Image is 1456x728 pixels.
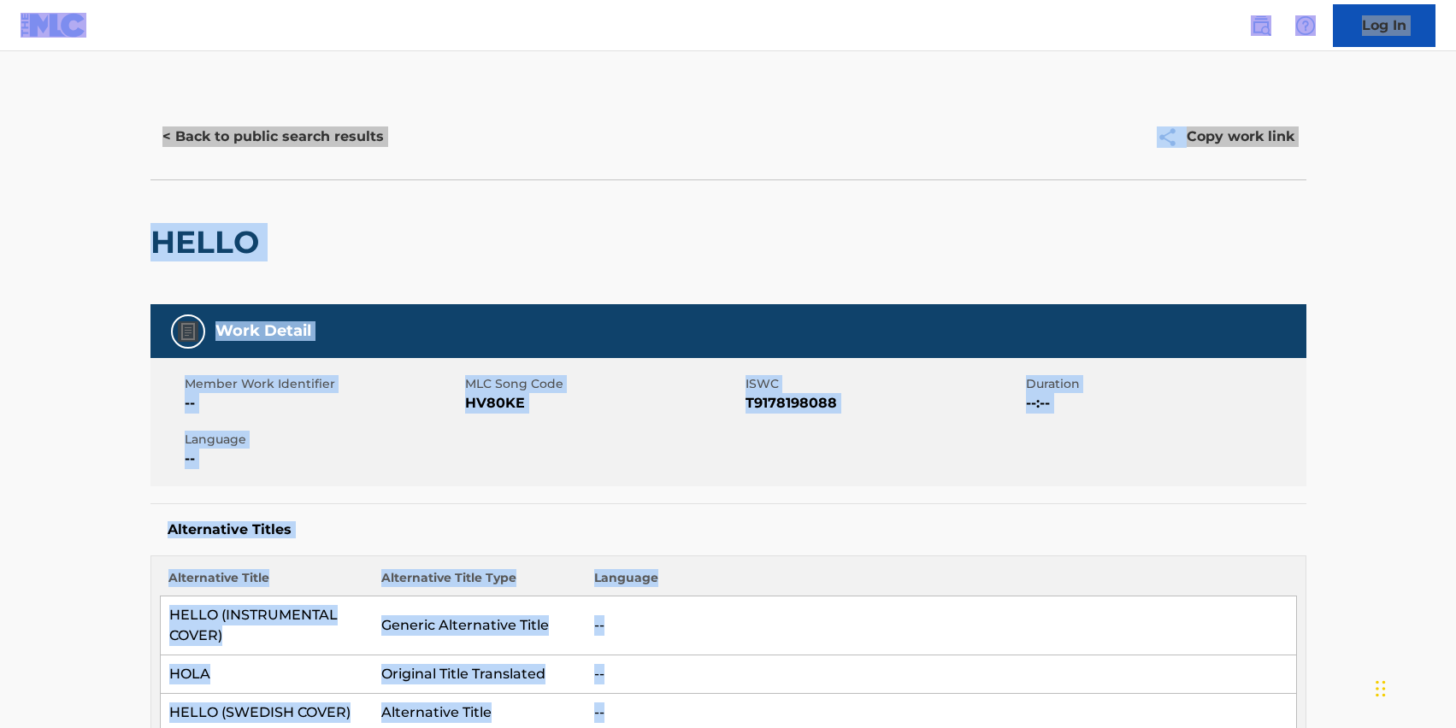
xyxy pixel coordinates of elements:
[21,13,86,38] img: MLC Logo
[1371,646,1456,728] iframe: Chat Widget
[1288,9,1323,43] div: Help
[185,449,461,469] span: --
[373,596,586,655] td: Generic Alternative Title
[1157,126,1187,148] img: Copy work link
[746,393,1022,414] span: T9178198088
[1145,115,1306,158] button: Copy work link
[586,569,1296,596] th: Language
[1333,4,1435,47] a: Log In
[168,521,1289,538] h5: Alternative Titles
[1295,15,1316,36] img: help
[1026,375,1302,393] span: Duration
[185,375,461,393] span: Member Work Identifier
[185,393,461,414] span: --
[178,321,198,342] img: Work Detail
[465,375,741,393] span: MLC Song Code
[160,569,373,596] th: Alternative Title
[1026,393,1302,414] span: --:--
[160,655,373,694] td: HOLA
[1244,9,1278,43] a: Public Search
[1376,663,1386,714] div: Drag
[373,569,586,596] th: Alternative Title Type
[185,431,461,449] span: Language
[465,393,741,414] span: HV80KE
[160,596,373,655] td: HELLO (INSTRUMENTAL COVER)
[150,115,396,158] button: < Back to public search results
[215,321,311,341] h5: Work Detail
[373,655,586,694] td: Original Title Translated
[1251,15,1271,36] img: search
[586,655,1296,694] td: --
[586,596,1296,655] td: --
[746,375,1022,393] span: ISWC
[150,223,268,261] h2: HELLO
